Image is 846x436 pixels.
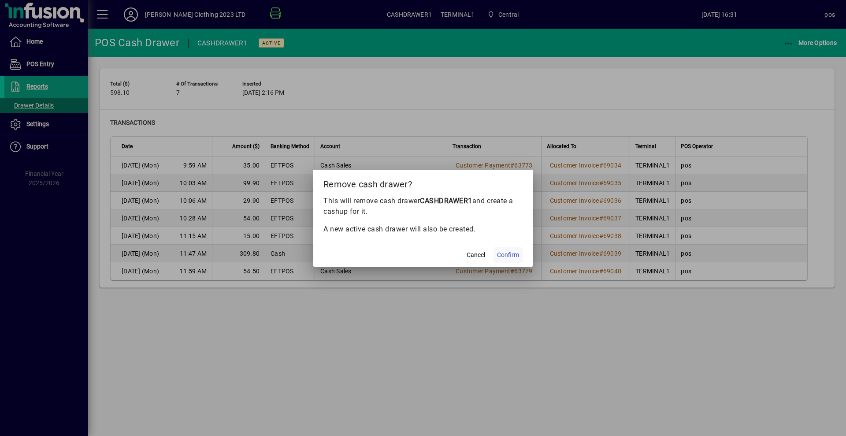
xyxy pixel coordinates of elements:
span: Cancel [467,250,485,260]
b: CASHDRAWER1 [420,197,472,205]
span: Confirm [497,250,519,260]
p: A new active cash drawer will also be created. [323,224,523,235]
p: This will remove cash drawer and create a cashup for it. [323,196,523,217]
h2: Remove cash drawer? [313,170,533,195]
button: Cancel [462,247,490,263]
button: Confirm [493,247,523,263]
